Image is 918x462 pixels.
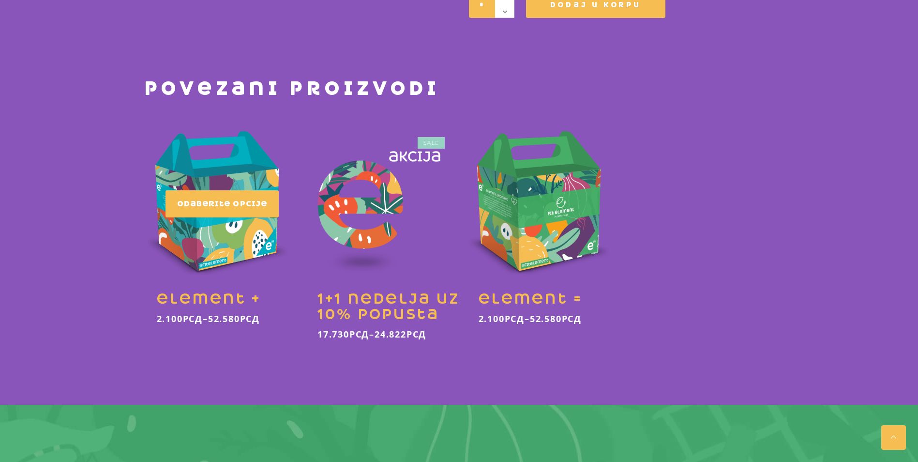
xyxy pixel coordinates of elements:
[418,137,445,149] span: Sale
[145,80,774,98] h2: Povezani proizvodi
[177,199,267,209] span: Odaberite opcije
[166,190,279,217] a: Odaberite opcije za „Element +“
